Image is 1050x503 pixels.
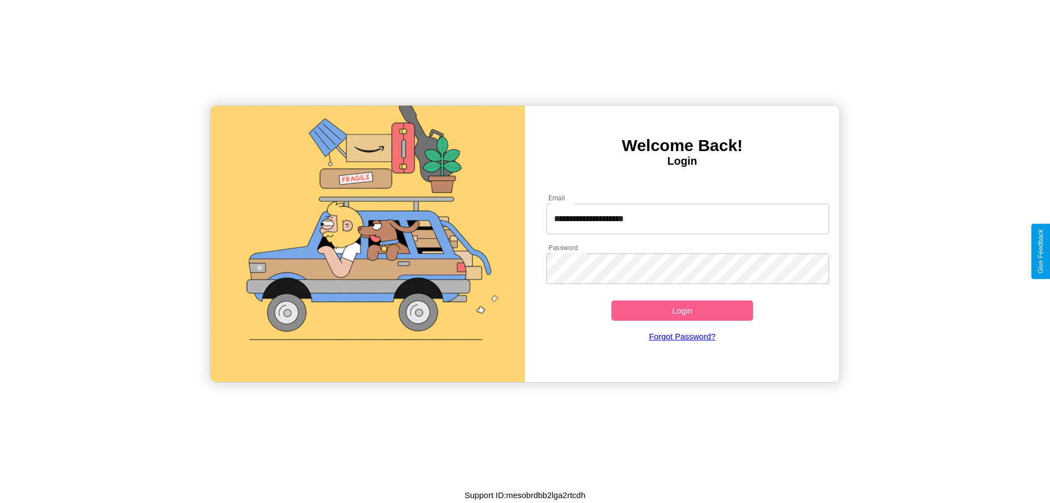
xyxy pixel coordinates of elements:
button: Login [611,300,753,321]
h4: Login [525,155,839,167]
img: gif [211,106,525,382]
a: Forgot Password? [541,321,824,352]
label: Email [549,193,565,203]
div: Give Feedback [1037,229,1045,274]
p: Support ID: mesobrdbb2lga2rtcdh [465,488,586,502]
h3: Welcome Back! [525,136,839,155]
label: Password [549,243,577,252]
